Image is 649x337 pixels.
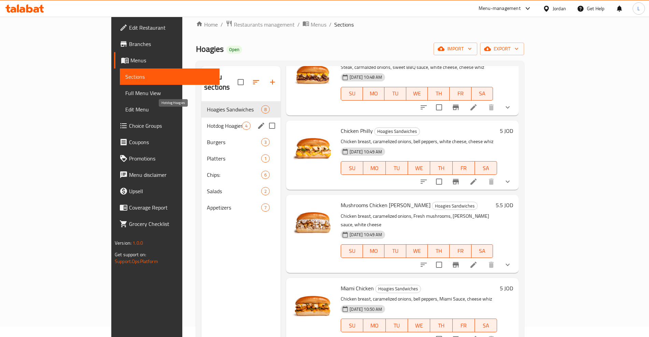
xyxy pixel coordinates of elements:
[415,257,432,273] button: sort-choices
[341,244,363,258] button: SU
[201,98,281,218] nav: Menu sections
[125,73,214,81] span: Sections
[428,87,450,101] button: TH
[129,220,214,228] span: Grocery Checklist
[292,126,335,170] img: Chicken Philly
[264,74,281,90] button: Add section
[455,163,472,173] span: FR
[474,246,491,256] span: SA
[469,261,478,269] a: Edit menu item
[292,284,335,327] img: Miami Chicken
[386,319,408,332] button: TU
[226,47,242,52] span: Open
[347,231,385,238] span: [DATE] 10:49 AM
[483,257,499,273] button: delete
[448,173,464,190] button: Branch-specific-item
[234,20,295,29] span: Restaurants management
[115,239,131,247] span: Version:
[302,20,326,29] a: Menus
[483,173,499,190] button: delete
[411,163,427,173] span: WE
[344,321,361,331] span: SU
[448,99,464,116] button: Branch-specific-item
[114,183,220,199] a: Upsell
[439,45,472,53] span: import
[196,20,524,29] nav: breadcrumb
[387,246,404,256] span: TU
[201,183,281,199] div: Salads2
[500,284,513,293] h6: 5 JOD
[474,89,491,98] span: SA
[386,161,408,175] button: TU
[434,43,477,55] button: import
[432,100,446,114] span: Select to update
[430,161,452,175] button: TH
[261,203,270,212] div: items
[201,167,281,183] div: Chips:6
[450,244,471,258] button: FR
[433,321,450,331] span: TH
[242,123,250,129] span: 4
[329,20,331,29] li: /
[262,172,269,178] span: 6
[478,163,494,173] span: SA
[347,149,385,155] span: [DATE] 10:49 AM
[475,319,497,332] button: SA
[114,150,220,167] a: Promotions
[341,87,363,101] button: SU
[408,319,430,332] button: WE
[431,89,447,98] span: TH
[129,171,214,179] span: Menu disclaimer
[453,319,475,332] button: FR
[207,105,261,113] span: Hoagies Sandwiches
[114,19,220,36] a: Edit Restaurant
[431,246,447,256] span: TH
[261,105,270,113] div: items
[341,212,493,229] p: Chicken breast, caramelized onions, Fresh mushrooms, [PERSON_NAME] sauce, white cheese
[125,89,214,97] span: Full Menu View
[114,118,220,134] a: Choice Groups
[432,258,446,272] span: Select to update
[207,203,261,212] span: Appetizers
[297,20,300,29] li: /
[428,244,450,258] button: TH
[226,20,295,29] a: Restaurants management
[499,99,516,116] button: show more
[389,163,405,173] span: TU
[226,46,242,54] div: Open
[242,122,251,130] div: items
[114,216,220,232] a: Grocery Checklist
[471,87,493,101] button: SA
[261,187,270,195] div: items
[114,52,220,68] a: Menus
[114,134,220,150] a: Coupons
[125,105,214,113] span: Edit Menu
[415,99,432,116] button: sort-choices
[256,121,266,131] button: edit
[485,45,519,53] span: export
[129,24,214,32] span: Edit Restaurant
[201,150,281,167] div: Platters1
[207,154,261,163] span: Platters
[341,161,363,175] button: SU
[207,122,242,130] span: Hotdog Hoagies
[114,36,220,52] a: Branches
[341,63,493,72] p: Steak, carmalized onions, sweet BBQ sauce, white cheese, cheese whiz
[341,295,497,303] p: Chicken breast, caramelized onions, bell peppers, Miami Sauce, cheese whiz
[120,85,220,101] a: Full Menu View
[207,187,261,195] span: Salads
[120,68,220,85] a: Sections
[207,171,261,179] span: Chips:
[504,178,512,186] svg: Show Choices
[366,246,382,256] span: MO
[201,134,281,150] div: Burgers3
[452,89,469,98] span: FR
[375,127,420,135] span: Hoagies Sandwiches
[248,74,264,90] span: Sort sections
[452,246,469,256] span: FR
[469,178,478,186] a: Edit menu item
[341,126,373,136] span: Chicken Philly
